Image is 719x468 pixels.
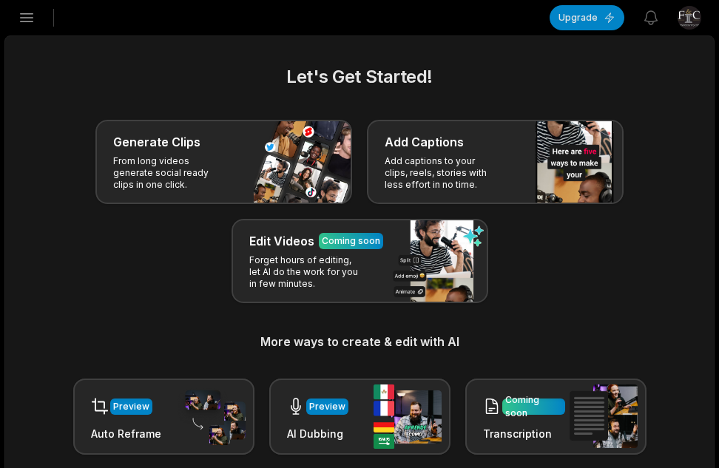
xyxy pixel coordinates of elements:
[23,333,696,350] h3: More ways to create & edit with AI
[113,133,200,151] h3: Generate Clips
[113,155,228,191] p: From long videos generate social ready clips in one click.
[483,426,565,441] h3: Transcription
[322,234,380,248] div: Coming soon
[91,426,161,441] h3: Auto Reframe
[505,393,562,420] div: Coming soon
[113,400,149,413] div: Preview
[385,133,464,151] h3: Add Captions
[23,64,696,90] h2: Let's Get Started!
[309,400,345,413] div: Preview
[570,384,638,448] img: transcription.png
[374,384,442,449] img: ai_dubbing.png
[287,426,348,441] h3: AI Dubbing
[249,254,364,290] p: Forget hours of editing, let AI do the work for you in few minutes.
[550,5,624,30] button: Upgrade
[385,155,499,191] p: Add captions to your clips, reels, stories with less effort in no time.
[178,388,246,446] img: auto_reframe.png
[249,232,314,250] h3: Edit Videos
